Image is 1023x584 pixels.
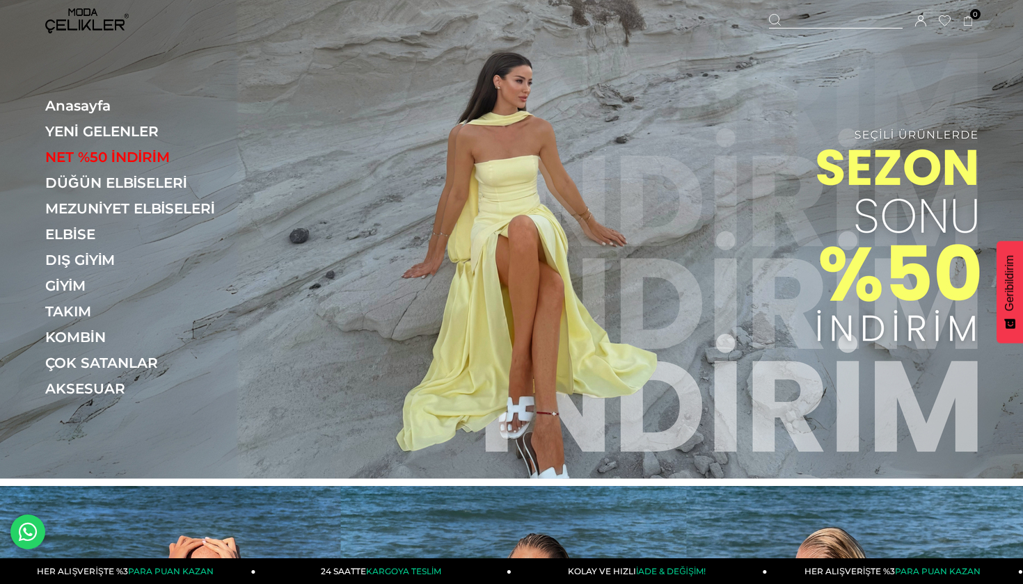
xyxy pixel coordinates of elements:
[963,16,974,26] a: 0
[636,566,706,576] span: İADE & DEĞİŞİM!
[45,175,237,191] a: DÜĞÜN ELBİSELERİ
[45,252,237,268] a: DIŞ GİYİM
[256,558,512,584] a: 24 SAATTEKARGOYA TESLİM
[45,8,129,33] img: logo
[997,241,1023,343] button: Geribildirim - Show survey
[895,566,981,576] span: PARA PUAN KAZAN
[45,303,237,320] a: TAKIM
[45,123,237,140] a: YENİ GELENLER
[45,329,237,346] a: KOMBİN
[45,277,237,294] a: GİYİM
[45,149,237,165] a: NET %50 İNDİRİM
[511,558,768,584] a: KOLAY VE HIZLIİADE & DEĞİŞİM!
[45,226,237,243] a: ELBİSE
[45,355,237,371] a: ÇOK SATANLAR
[45,200,237,217] a: MEZUNİYET ELBİSELERİ
[128,566,214,576] span: PARA PUAN KAZAN
[366,566,441,576] span: KARGOYA TESLİM
[970,9,981,19] span: 0
[1004,255,1016,311] span: Geribildirim
[45,97,237,114] a: Anasayfa
[45,380,237,397] a: AKSESUAR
